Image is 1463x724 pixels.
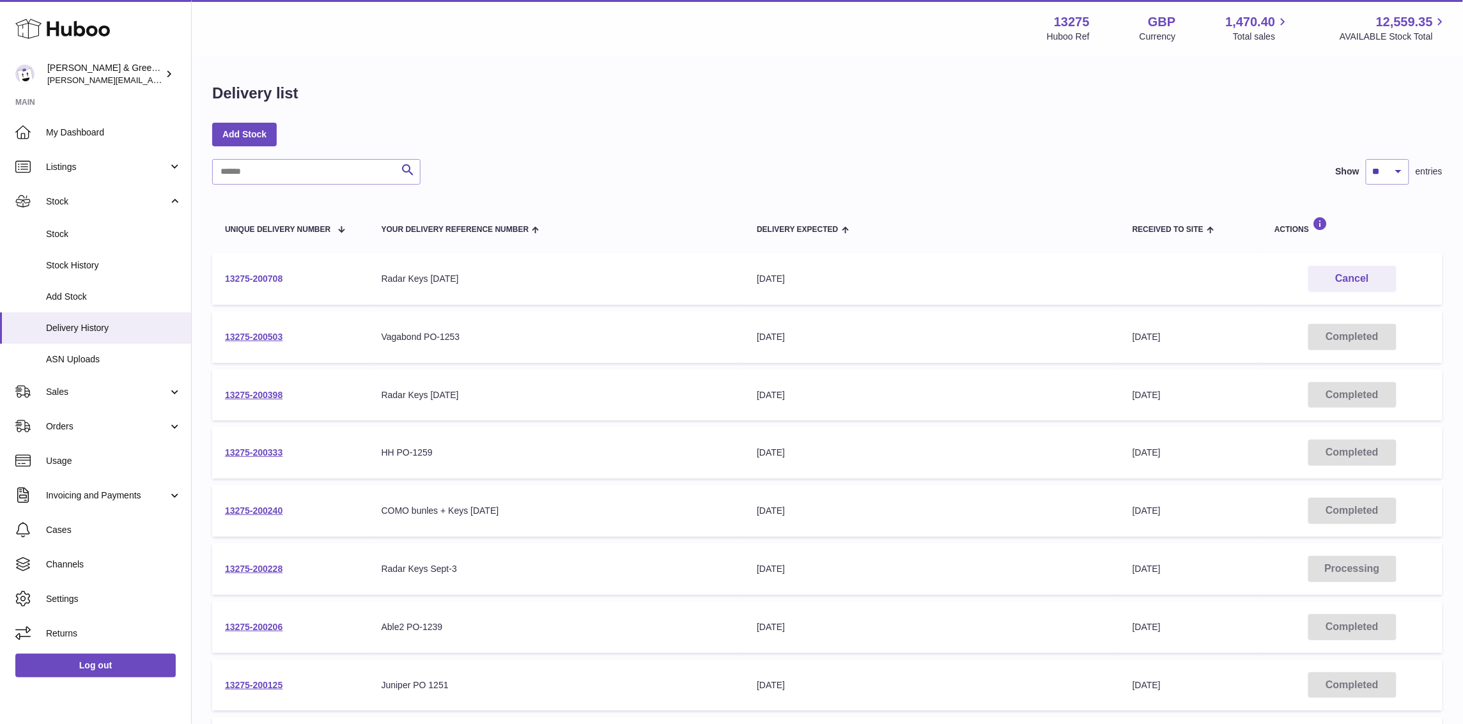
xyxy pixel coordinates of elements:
[382,226,529,234] span: Your Delivery Reference Number
[1340,13,1448,43] a: 12,559.35 AVAILABLE Stock Total
[1226,13,1276,31] span: 1,470.40
[46,228,182,240] span: Stock
[1133,447,1161,458] span: [DATE]
[1133,332,1161,342] span: [DATE]
[757,226,838,234] span: Delivery Expected
[1133,226,1204,234] span: Received to Site
[46,489,168,502] span: Invoicing and Payments
[1416,166,1443,178] span: entries
[15,65,35,84] img: ellen@bluebadgecompany.co.uk
[46,455,182,467] span: Usage
[382,331,732,343] div: Vagabond PO-1253
[46,322,182,334] span: Delivery History
[382,389,732,401] div: Radar Keys [DATE]
[757,447,1107,459] div: [DATE]
[757,621,1107,633] div: [DATE]
[225,332,283,342] a: 13275-200503
[47,62,162,86] div: [PERSON_NAME] & Green Ltd
[382,563,732,575] div: Radar Keys Sept-3
[46,259,182,272] span: Stock History
[46,420,168,433] span: Orders
[1133,622,1161,632] span: [DATE]
[225,505,283,516] a: 13275-200240
[225,564,283,574] a: 13275-200228
[46,524,182,536] span: Cases
[46,593,182,605] span: Settings
[1133,680,1161,690] span: [DATE]
[757,563,1107,575] div: [DATE]
[46,196,168,208] span: Stock
[1336,166,1359,178] label: Show
[382,505,732,517] div: COMO bunles + Keys [DATE]
[1054,13,1090,31] strong: 13275
[46,127,182,139] span: My Dashboard
[1308,266,1397,292] button: Cancel
[225,273,283,284] a: 13275-200708
[757,273,1107,285] div: [DATE]
[225,680,283,690] a: 13275-200125
[46,628,182,640] span: Returns
[1047,31,1090,43] div: Huboo Ref
[382,447,732,459] div: HH PO-1259
[1140,31,1176,43] div: Currency
[382,621,732,633] div: Able2 PO-1239
[1226,13,1290,43] a: 1,470.40 Total sales
[757,505,1107,517] div: [DATE]
[47,75,256,85] span: [PERSON_NAME][EMAIL_ADDRESS][DOMAIN_NAME]
[46,558,182,571] span: Channels
[225,390,283,400] a: 13275-200398
[212,83,298,104] h1: Delivery list
[1340,31,1448,43] span: AVAILABLE Stock Total
[1133,505,1161,516] span: [DATE]
[757,389,1107,401] div: [DATE]
[212,123,277,146] a: Add Stock
[757,331,1107,343] div: [DATE]
[382,679,732,691] div: Juniper PO 1251
[46,353,182,366] span: ASN Uploads
[1148,13,1175,31] strong: GBP
[225,226,330,234] span: Unique Delivery Number
[46,161,168,173] span: Listings
[225,622,283,632] a: 13275-200206
[225,447,283,458] a: 13275-200333
[382,273,732,285] div: Radar Keys [DATE]
[1133,390,1161,400] span: [DATE]
[46,291,182,303] span: Add Stock
[1233,31,1290,43] span: Total sales
[1376,13,1433,31] span: 12,559.35
[46,386,168,398] span: Sales
[15,654,176,677] a: Log out
[1274,217,1430,234] div: Actions
[757,679,1107,691] div: [DATE]
[1133,564,1161,574] span: [DATE]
